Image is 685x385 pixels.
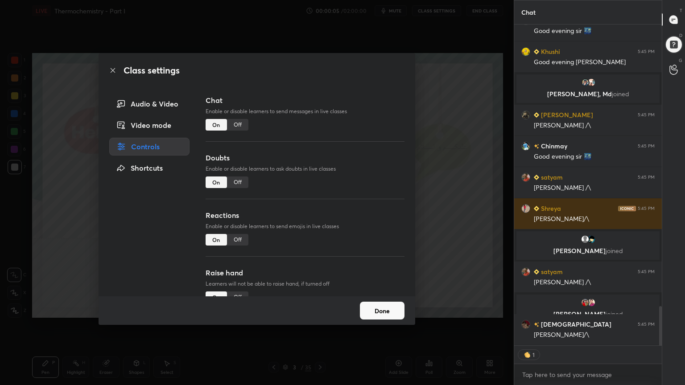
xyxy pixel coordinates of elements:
[522,247,654,254] p: [PERSON_NAME]
[206,152,404,163] h3: Doubts
[680,7,682,14] p: T
[534,278,655,287] div: [PERSON_NAME] /\
[227,291,248,303] div: Off
[606,310,623,318] span: joined
[206,165,404,173] p: Enable or disable learners to ask doubts in live classes
[532,351,535,358] div: 1
[587,235,596,244] img: 2d4d213d2f684e438eb3b3225e59e238.png
[612,90,629,98] span: joined
[206,119,227,131] div: On
[539,110,593,119] h6: [PERSON_NAME]
[534,206,539,211] img: Learner_Badge_beginner_1_8b307cf2a0.svg
[539,172,563,182] h6: satyam
[534,112,539,118] img: Learner_Badge_beginner_1_8b307cf2a0.svg
[581,78,590,87] img: cf039299eb99400eab134d6d813fbe7a.jpg
[521,47,530,56] img: 50843d8bb00340d1858fa07afc05ac18.jpg
[539,319,611,329] h6: [DEMOGRAPHIC_DATA]
[534,269,539,274] img: Learner_Badge_beginner_1_8b307cf2a0.svg
[638,269,655,274] div: 5:45 PM
[534,322,539,327] img: no-rating-badge.077c3623.svg
[227,176,248,188] div: Off
[638,49,655,54] div: 5:45 PM
[534,121,655,130] div: [PERSON_NAME] /\
[679,32,682,39] p: D
[534,175,539,180] img: Learner_Badge_beginner_1_8b307cf2a0.svg
[227,119,248,131] div: Off
[521,142,530,151] img: fd64c976ec80468d97982e7e50805825.jpg
[539,204,561,213] h6: Shreya
[581,298,590,307] img: e14f1b8710c648628ba45933f4e248d2.jpg
[109,159,190,177] div: Shortcuts
[109,138,190,156] div: Controls
[521,204,530,213] img: 9a4fcae35e3d435a81bd3a42a155343f.jpg
[206,291,227,303] div: On
[606,246,623,255] span: joined
[638,206,655,211] div: 5:45 PM
[206,176,227,188] div: On
[539,141,567,151] h6: Chinmay
[679,57,682,64] p: G
[521,267,530,276] img: 2e529f86c10a4f418a013bfabff9815a.jpg
[534,184,655,192] div: [PERSON_NAME] /\
[638,143,655,149] div: 5:45 PM
[581,235,590,244] img: default.png
[587,78,596,87] img: 22b18ee9d80e428b9f381914b2baddeb.jpg
[514,0,543,24] p: Chat
[206,222,404,230] p: Enable or disable learners to send emojis in live classes
[206,210,404,221] h3: Reactions
[206,234,227,246] div: On
[539,267,563,276] h6: satyam
[523,350,532,359] img: clapping_hands.png
[521,111,530,119] img: 60ac5f765089459f939d8a7539e9c284.jpg
[227,234,248,246] div: Off
[521,320,530,329] img: 73b12b89835e4886ab764041a649bba7.jpg
[206,267,404,278] h3: Raise hand
[206,107,404,115] p: Enable or disable learners to send messages in live classes
[618,206,636,211] img: iconic-dark.1390631f.png
[638,322,655,327] div: 5:45 PM
[534,27,655,36] div: Good evening sir 🌃
[206,280,404,288] p: Learners will not be able to raise hand, if turned off
[514,25,662,345] div: grid
[534,49,539,54] img: Learner_Badge_beginner_1_8b307cf2a0.svg
[587,298,596,307] img: 206f7218d56646b784c0a1eef3f2480c.jpg
[124,64,180,77] h2: Class settings
[534,215,655,224] div: [PERSON_NAME]/\
[522,311,654,318] p: [PERSON_NAME]
[521,173,530,182] img: 2e529f86c10a4f418a013bfabff9815a.jpg
[638,175,655,180] div: 5:45 PM
[534,331,655,340] div: [PERSON_NAME]/\
[522,90,654,98] p: [PERSON_NAME], Md
[534,152,655,161] div: Good evening sir 🌃
[539,47,560,56] h6: Khushi
[360,302,404,319] button: Done
[109,116,190,134] div: Video mode
[638,112,655,118] div: 5:45 PM
[534,144,539,149] img: no-rating-badge.077c3623.svg
[206,95,404,106] h3: Chat
[109,95,190,113] div: Audio & Video
[534,58,655,67] div: Good evening [PERSON_NAME]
